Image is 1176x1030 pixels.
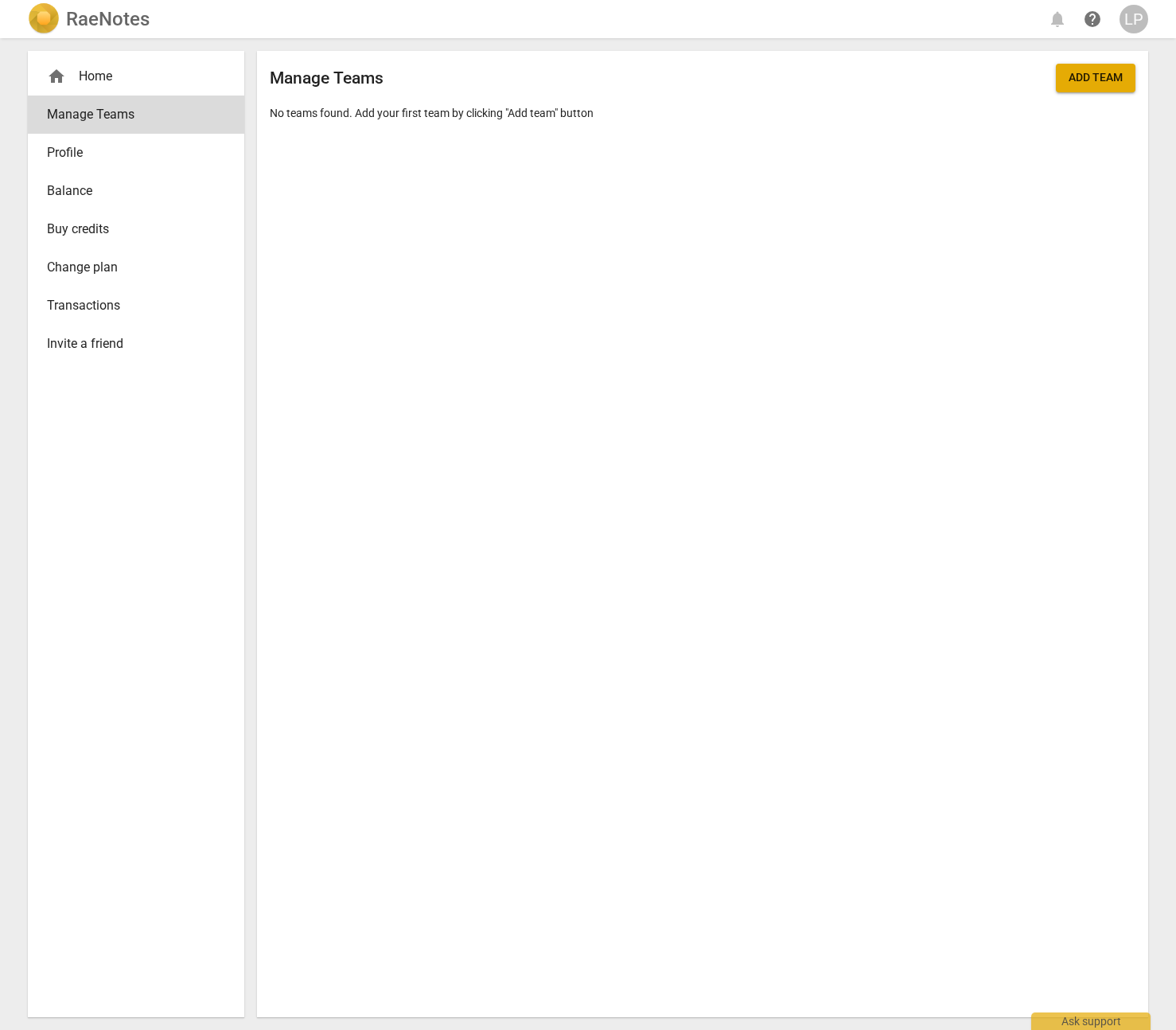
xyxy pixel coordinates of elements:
img: Logo [28,3,60,35]
h2: RaeNotes [66,8,150,30]
a: LogoRaeNotes [28,3,150,35]
button: LP [1120,5,1148,33]
span: Transactions [47,296,212,315]
a: Balance [28,172,244,210]
span: Manage Teams [47,105,212,124]
a: Transactions [28,287,244,325]
span: Add team [1069,70,1123,86]
div: Ask support [1031,1012,1151,1030]
p: No teams found. Add your first team by clicking "Add team" button [270,105,1135,122]
button: Add team [1056,64,1135,92]
span: Change plan [47,258,212,277]
span: help [1083,10,1102,29]
a: Help [1078,5,1107,33]
span: home [47,67,66,86]
a: Change plan [28,248,244,287]
h2: Manage Teams [270,68,384,88]
div: Home [47,67,212,86]
span: Balance [47,181,212,201]
span: Invite a friend [47,334,212,353]
a: Invite a friend [28,325,244,363]
a: Buy credits [28,210,244,248]
span: Buy credits [47,220,212,239]
div: Home [28,57,244,96]
a: Profile [28,134,244,172]
span: Profile [47,143,212,162]
a: Manage Teams [28,96,244,134]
